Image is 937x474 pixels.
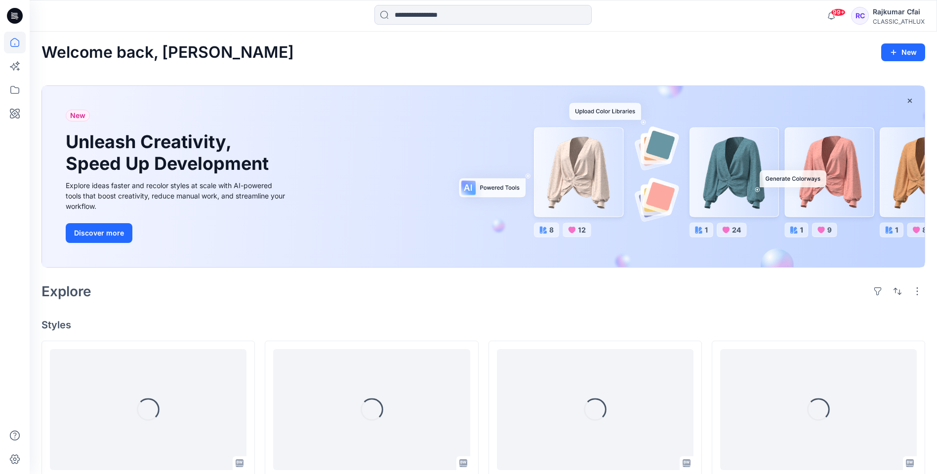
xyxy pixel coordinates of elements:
[66,180,288,211] div: Explore ideas faster and recolor styles at scale with AI-powered tools that boost creativity, red...
[831,8,846,16] span: 99+
[41,283,91,299] h2: Explore
[66,223,288,243] a: Discover more
[851,7,869,25] div: RC
[881,43,925,61] button: New
[41,43,294,62] h2: Welcome back, [PERSON_NAME]
[70,110,85,121] span: New
[66,223,132,243] button: Discover more
[873,18,925,25] div: CLASSIC_ATHLUX
[41,319,925,331] h4: Styles
[66,131,273,174] h1: Unleash Creativity, Speed Up Development
[873,6,925,18] div: Rajkumar Cfai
